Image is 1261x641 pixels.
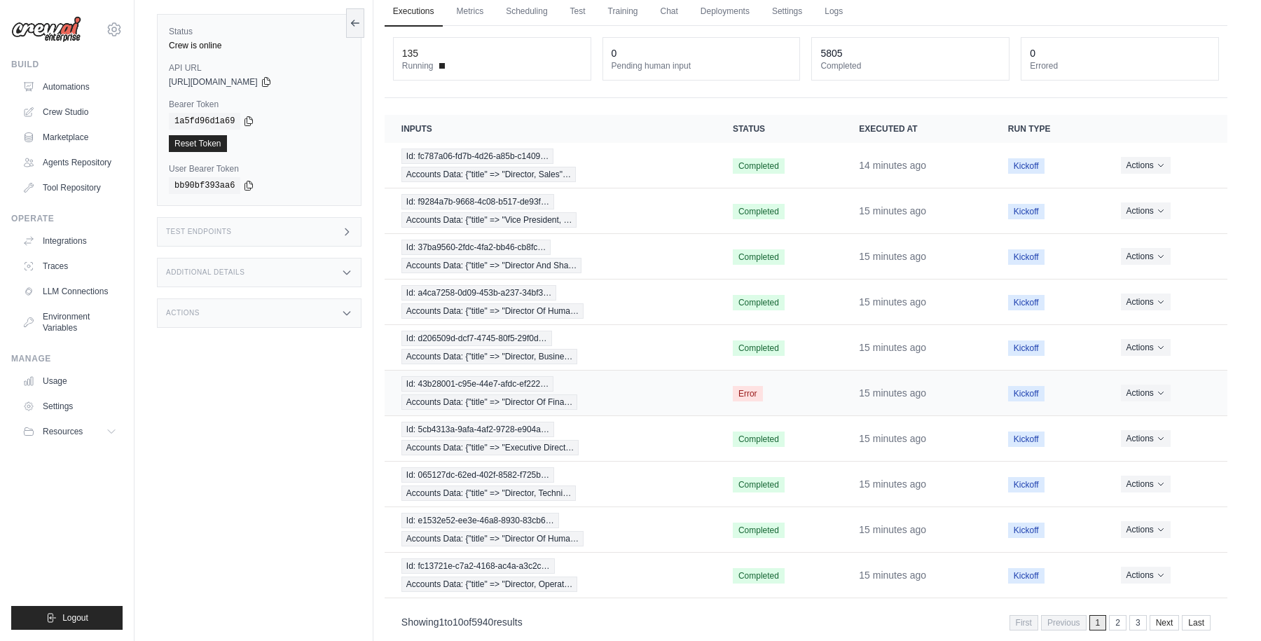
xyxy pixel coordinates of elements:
[11,59,123,70] div: Build
[401,194,699,228] a: View execution details for Id
[17,151,123,174] a: Agents Repository
[1008,386,1045,401] span: Kickoff
[1191,574,1261,641] iframe: Chat Widget
[1030,60,1210,71] dt: Errored
[17,177,123,199] a: Tool Repository
[401,394,578,410] span: Accounts Data: {"title" => "Director Of Fina…
[1121,521,1171,538] button: Actions for execution
[17,305,123,339] a: Environment Variables
[1121,339,1171,356] button: Actions for execution
[401,513,699,546] a: View execution details for Id
[169,177,240,194] code: bb90bf393aa6
[859,570,926,581] time: September 19, 2025 at 16:37 IST
[859,160,926,171] time: September 19, 2025 at 16:38 IST
[401,349,578,364] span: Accounts Data: {"title" => "Director, Busine…
[859,387,926,399] time: September 19, 2025 at 16:38 IST
[471,616,493,628] span: 5940
[1008,295,1045,310] span: Kickoff
[1121,567,1171,584] button: Actions for execution
[169,163,350,174] label: User Bearer Token
[1008,432,1045,447] span: Kickoff
[859,433,926,444] time: September 19, 2025 at 16:38 IST
[401,513,559,528] span: Id: e1532e52-ee3e-46a8-8930-83cb6…
[401,240,699,273] a: View execution details for Id
[1030,46,1035,60] div: 0
[17,101,123,123] a: Crew Studio
[733,386,763,401] span: Error
[17,370,123,392] a: Usage
[169,99,350,110] label: Bearer Token
[401,422,554,437] span: Id: 5cb4313a-9afa-4af2-9728-e904a…
[733,432,785,447] span: Completed
[1121,294,1171,310] button: Actions for execution
[1129,615,1147,630] a: 3
[453,616,464,628] span: 10
[401,167,576,182] span: Accounts Data: {"title" => "Director, Sales"…
[842,115,991,143] th: Executed at
[43,426,83,437] span: Resources
[166,268,244,277] h3: Additional Details
[17,230,123,252] a: Integrations
[401,577,578,592] span: Accounts Data: {"title" => "Director, Operat…
[991,115,1104,143] th: Run Type
[385,115,1227,640] section: Crew executions table
[733,204,785,219] span: Completed
[17,280,123,303] a: LLM Connections
[17,255,123,277] a: Traces
[401,258,582,273] span: Accounts Data: {"title" => "Director And Sha…
[733,295,785,310] span: Completed
[401,440,579,455] span: Accounts Data: {"title" => "Executive Direct…
[401,615,523,629] p: Showing to of results
[733,477,785,492] span: Completed
[1121,248,1171,265] button: Actions for execution
[1150,615,1180,630] a: Next
[401,467,699,501] a: View execution details for Id
[733,568,785,584] span: Completed
[1121,157,1171,174] button: Actions for execution
[1008,477,1045,492] span: Kickoff
[17,76,123,98] a: Automations
[402,60,434,71] span: Running
[401,285,699,319] a: View execution details for Id
[401,285,557,301] span: Id: a4ca7258-0d09-453b-a237-34bf3…
[1008,158,1045,174] span: Kickoff
[401,531,584,546] span: Accounts Data: {"title" => "Director Of Huma…
[1121,430,1171,447] button: Actions for execution
[17,420,123,443] button: Resources
[1010,615,1211,630] nav: Pagination
[612,46,617,60] div: 0
[859,478,926,490] time: September 19, 2025 at 16:38 IST
[401,485,576,501] span: Accounts Data: {"title" => "Director, Techni…
[1121,385,1171,401] button: Actions for execution
[1121,476,1171,492] button: Actions for execution
[401,149,553,164] span: Id: fc787a06-fd7b-4d26-a85b-c1409…
[1008,340,1045,356] span: Kickoff
[401,212,577,228] span: Accounts Data: {"title" => "Vice President, …
[401,149,699,182] a: View execution details for Id
[859,205,926,216] time: September 19, 2025 at 16:38 IST
[401,422,699,455] a: View execution details for Id
[166,228,232,236] h3: Test Endpoints
[169,113,240,130] code: 1a5fd96d1a69
[1010,615,1038,630] span: First
[169,62,350,74] label: API URL
[17,395,123,418] a: Settings
[11,213,123,224] div: Operate
[385,115,716,143] th: Inputs
[169,76,258,88] span: [URL][DOMAIN_NAME]
[402,46,418,60] div: 135
[385,604,1227,640] nav: Pagination
[612,60,792,71] dt: Pending human input
[1008,568,1045,584] span: Kickoff
[733,340,785,356] span: Completed
[169,40,350,51] div: Crew is online
[62,612,88,623] span: Logout
[401,558,699,592] a: View execution details for Id
[401,331,699,364] a: View execution details for Id
[859,524,926,535] time: September 19, 2025 at 16:37 IST
[166,309,200,317] h3: Actions
[401,558,555,574] span: Id: fc13721e-c7a2-4168-ac4a-a3c2c…
[733,158,785,174] span: Completed
[401,376,699,410] a: View execution details for Id
[401,194,554,209] span: Id: f9284a7b-9668-4c08-b517-de93f…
